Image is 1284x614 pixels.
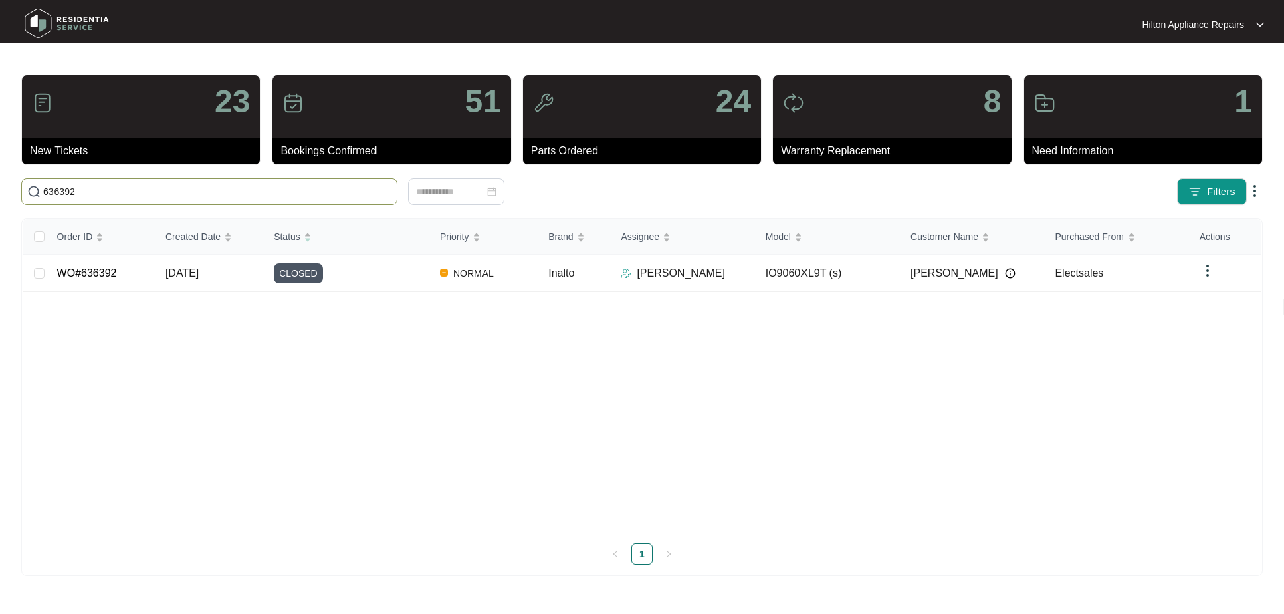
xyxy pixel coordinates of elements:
th: Priority [429,219,538,255]
p: 23 [215,86,250,118]
th: Assignee [610,219,754,255]
img: search-icon [27,185,41,198]
p: Warranty Replacement [781,143,1011,159]
span: Inalto [548,267,574,279]
img: icon [32,92,53,114]
img: Vercel Logo [440,269,448,277]
th: Actions [1189,219,1261,255]
a: WO#636392 [57,267,117,279]
span: [PERSON_NAME] [910,265,998,281]
img: icon [282,92,304,114]
img: dropdown arrow [1200,263,1216,279]
button: filter iconFilters [1177,178,1247,205]
p: Parts Ordered [531,143,761,159]
img: filter icon [1188,185,1202,198]
span: Created Date [165,229,221,244]
p: [PERSON_NAME] [637,265,725,281]
span: left [611,550,619,558]
img: Info icon [1005,268,1016,279]
li: Previous Page [605,543,626,565]
img: Assigner Icon [621,268,631,279]
p: New Tickets [30,143,260,159]
p: Hilton Appliance Repairs [1142,18,1244,31]
button: right [658,543,679,565]
th: Created Date [154,219,263,255]
th: Brand [538,219,610,255]
p: 8 [984,86,1002,118]
span: Customer Name [910,229,978,244]
span: Order ID [57,229,93,244]
p: Need Information [1032,143,1262,159]
th: Customer Name [899,219,1044,255]
span: [DATE] [165,267,199,279]
td: IO9060XL9T (s) [755,255,899,292]
a: 1 [632,544,652,564]
p: 1 [1234,86,1252,118]
p: Bookings Confirmed [280,143,510,159]
img: icon [533,92,554,114]
img: icon [1034,92,1055,114]
span: Filters [1207,185,1235,199]
p: 24 [716,86,751,118]
li: 1 [631,543,653,565]
span: right [665,550,673,558]
span: Model [766,229,791,244]
span: Purchased From [1055,229,1123,244]
span: Status [274,229,300,244]
span: Priority [440,229,469,244]
img: residentia service logo [20,3,114,43]
button: left [605,543,626,565]
span: Assignee [621,229,659,244]
span: Brand [548,229,573,244]
img: dropdown arrow [1256,21,1264,28]
span: CLOSED [274,263,323,283]
th: Model [755,219,899,255]
p: 51 [465,86,500,118]
span: Electsales [1055,267,1103,279]
li: Next Page [658,543,679,565]
input: Search by Order Id, Assignee Name, Customer Name, Brand and Model [43,184,391,199]
th: Order ID [46,219,154,255]
img: dropdown arrow [1247,183,1263,199]
span: NORMAL [448,265,499,281]
img: icon [783,92,805,114]
th: Purchased From [1044,219,1188,255]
